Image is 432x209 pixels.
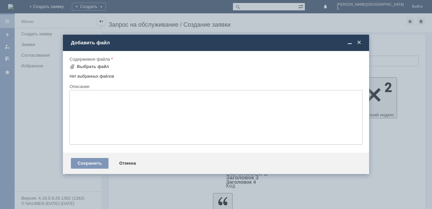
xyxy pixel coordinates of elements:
div: Добавить файл [71,40,362,46]
div: Описание [70,84,361,89]
div: Содержимое файла [70,57,361,61]
span: Закрыть [356,40,362,46]
div: Нет выбранных файлов [70,71,362,79]
div: Выбрать файл [77,64,109,69]
div: Просьба удалить отложенные чеки от [DATE] [3,3,97,13]
span: Свернуть (Ctrl + M) [346,40,353,46]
